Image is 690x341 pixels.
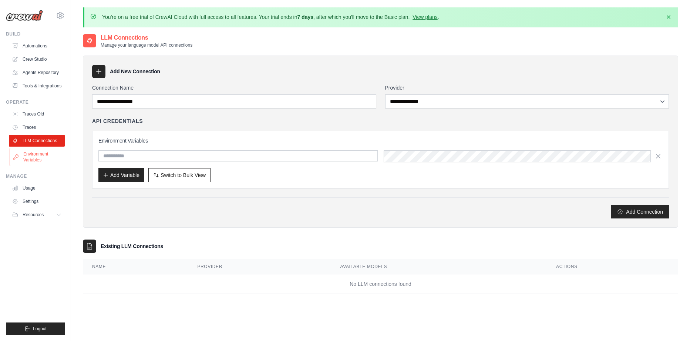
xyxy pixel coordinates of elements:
a: Settings [9,195,65,207]
h3: Existing LLM Connections [101,243,163,250]
th: Name [83,259,188,274]
button: Add Connection [611,205,669,218]
h3: Add New Connection [110,68,160,75]
a: Traces [9,121,65,133]
th: Actions [547,259,678,274]
button: Add Variable [98,168,144,182]
div: Operate [6,99,65,105]
a: View plans [413,14,437,20]
span: Resources [23,212,44,218]
strong: 7 days [297,14,313,20]
a: Traces Old [9,108,65,120]
label: Connection Name [92,84,376,91]
button: Switch to Bulk View [148,168,211,182]
button: Logout [6,322,65,335]
a: Usage [9,182,65,194]
h3: Environment Variables [98,137,663,144]
h2: LLM Connections [101,33,192,42]
a: Environment Variables [10,148,65,166]
a: Automations [9,40,65,52]
h4: API Credentials [92,117,143,125]
div: Manage [6,173,65,179]
p: Manage your language model API connections [101,42,192,48]
th: Provider [188,259,331,274]
a: Crew Studio [9,53,65,65]
th: Available Models [331,259,548,274]
a: LLM Connections [9,135,65,147]
td: No LLM connections found [83,274,678,294]
span: Switch to Bulk View [161,171,206,179]
span: Logout [33,326,47,332]
label: Provider [385,84,669,91]
div: Build [6,31,65,37]
a: Agents Repository [9,67,65,78]
a: Tools & Integrations [9,80,65,92]
button: Resources [9,209,65,221]
p: You're on a free trial of CrewAI Cloud with full access to all features. Your trial ends in , aft... [102,13,439,21]
img: Logo [6,10,43,21]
